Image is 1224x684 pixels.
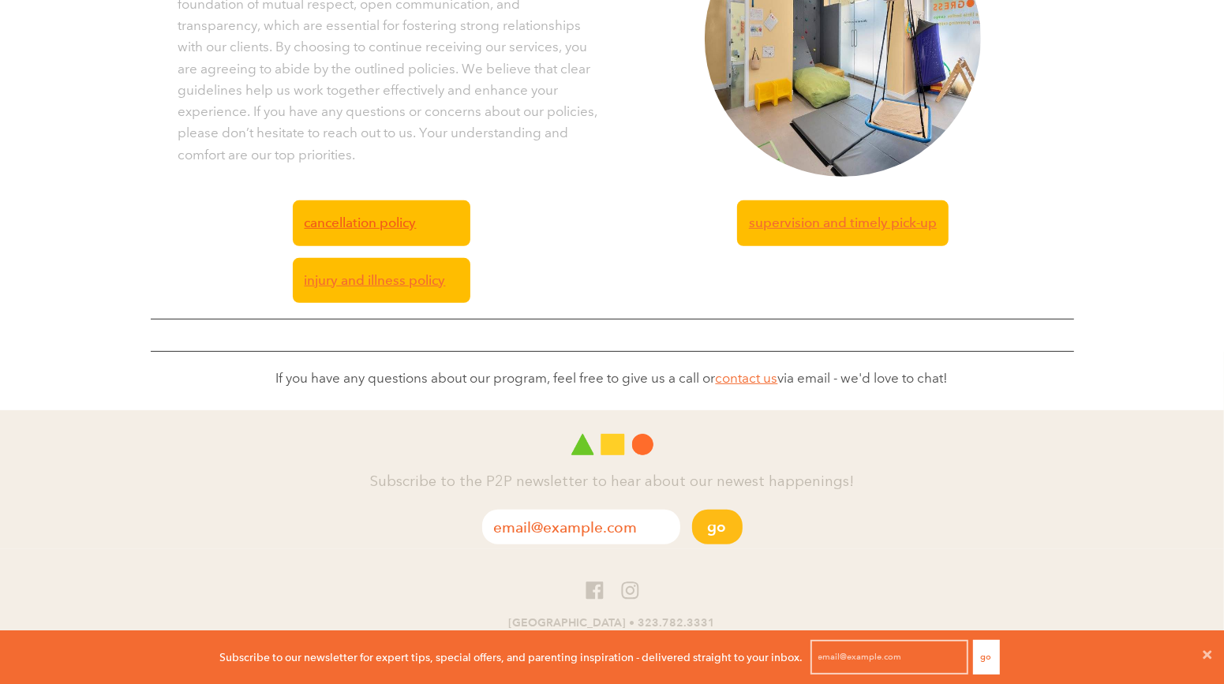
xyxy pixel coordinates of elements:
p: Subscribe to our newsletter for expert tips, special offers, and parenting inspiration - delivere... [220,648,803,666]
span: Cancellation Policy [305,212,417,234]
span: injury and illness policy [305,270,446,291]
h4: Subscribe to the P2P newsletter to hear about our newest happenings! [147,472,1078,495]
span: Supervision and timely pick-up [749,212,937,234]
button: Go [692,510,743,544]
a: contact us [716,370,778,387]
input: email@example.com [810,640,968,675]
img: Play 2 Progress logo [571,434,653,455]
a: injury and illness policy [293,258,470,303]
a: Cancellation Policy [293,200,470,245]
input: email@example.com [482,510,680,544]
a: Supervision and timely pick-up [737,200,949,245]
button: Go [973,640,1000,675]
